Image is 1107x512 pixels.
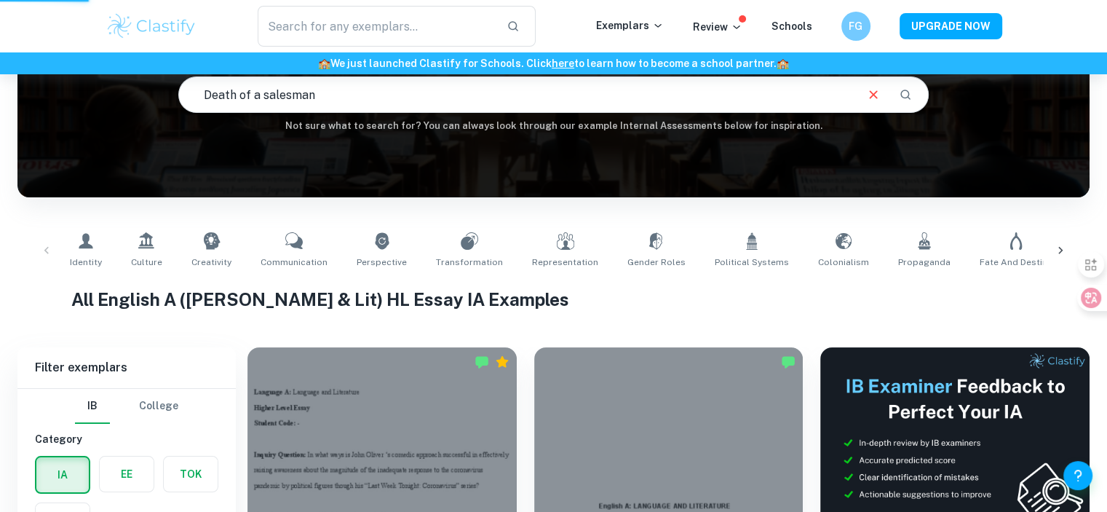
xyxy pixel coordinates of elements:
[75,389,178,424] div: Filter type choice
[781,355,795,369] img: Marked
[627,256,686,269] span: Gender Roles
[131,256,162,269] span: Culture
[261,256,328,269] span: Communication
[893,82,918,107] button: Search
[318,58,330,69] span: 🏫
[771,20,812,32] a: Schools
[898,256,951,269] span: Propaganda
[777,58,789,69] span: 🏫
[847,18,864,34] h6: FG
[693,19,742,35] p: Review
[900,13,1002,39] button: UPGRADE NOW
[596,17,664,34] p: Exemplars
[258,6,496,47] input: Search for any exemplars...
[3,55,1104,71] h6: We just launched Clastify for Schools. Click to learn how to become a school partner.
[70,256,102,269] span: Identity
[818,256,869,269] span: Colonialism
[980,256,1052,269] span: Fate and Destiny
[841,12,870,41] button: FG
[139,389,178,424] button: College
[100,457,154,492] button: EE
[532,256,598,269] span: Representation
[191,256,231,269] span: Creativity
[75,389,110,424] button: IB
[106,12,198,41] img: Clastify logo
[552,58,574,69] a: here
[71,286,1036,312] h1: All English A ([PERSON_NAME] & Lit) HL Essay IA Examples
[164,457,218,492] button: TOK
[475,355,489,369] img: Marked
[17,347,236,388] h6: Filter exemplars
[17,119,1090,133] h6: Not sure what to search for? You can always look through our example Internal Assessments below f...
[436,256,503,269] span: Transformation
[179,74,854,115] input: E.g. A Doll's House, Sylvia Plath, identity and belonging...
[1063,461,1092,490] button: Help and Feedback
[715,256,789,269] span: Political Systems
[860,81,887,109] button: Clear
[36,457,89,492] button: IA
[495,355,509,369] div: Premium
[35,431,218,447] h6: Category
[357,256,407,269] span: Perspective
